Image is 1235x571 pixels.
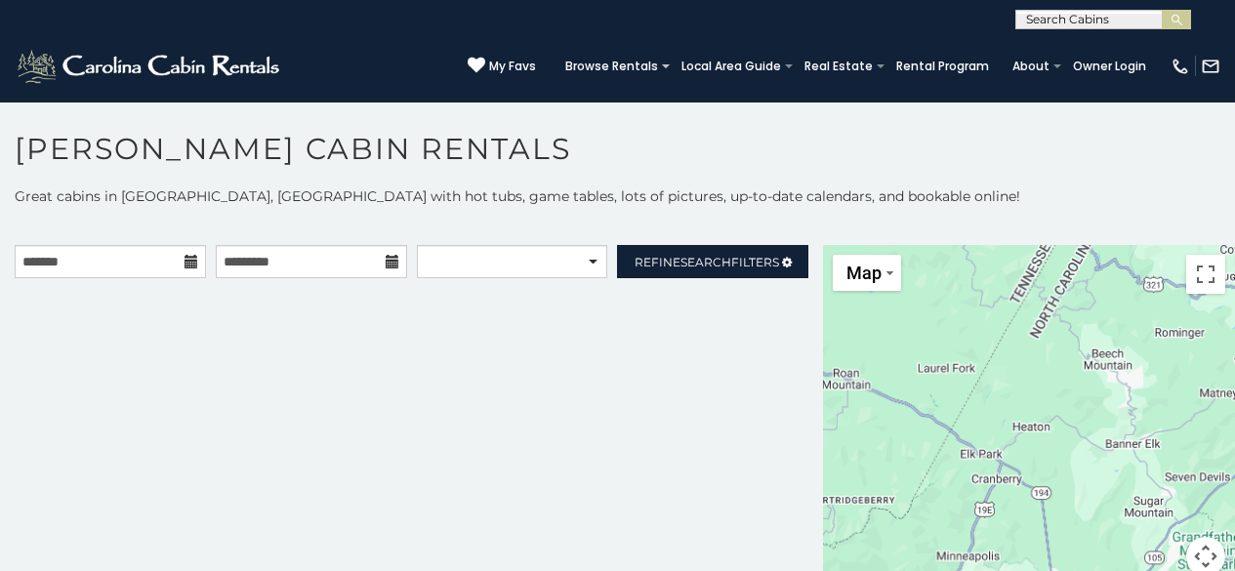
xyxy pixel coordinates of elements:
[680,255,731,269] span: Search
[1063,53,1156,80] a: Owner Login
[672,53,791,80] a: Local Area Guide
[635,255,779,269] span: Refine Filters
[886,53,999,80] a: Rental Program
[468,57,536,76] a: My Favs
[1186,255,1225,294] button: Toggle fullscreen view
[489,58,536,75] span: My Favs
[846,263,882,283] span: Map
[556,53,668,80] a: Browse Rentals
[1201,57,1220,76] img: mail-regular-white.png
[795,53,883,80] a: Real Estate
[833,255,901,291] button: Change map style
[1171,57,1190,76] img: phone-regular-white.png
[15,47,285,86] img: White-1-2.png
[617,245,808,278] a: RefineSearchFilters
[1003,53,1059,80] a: About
